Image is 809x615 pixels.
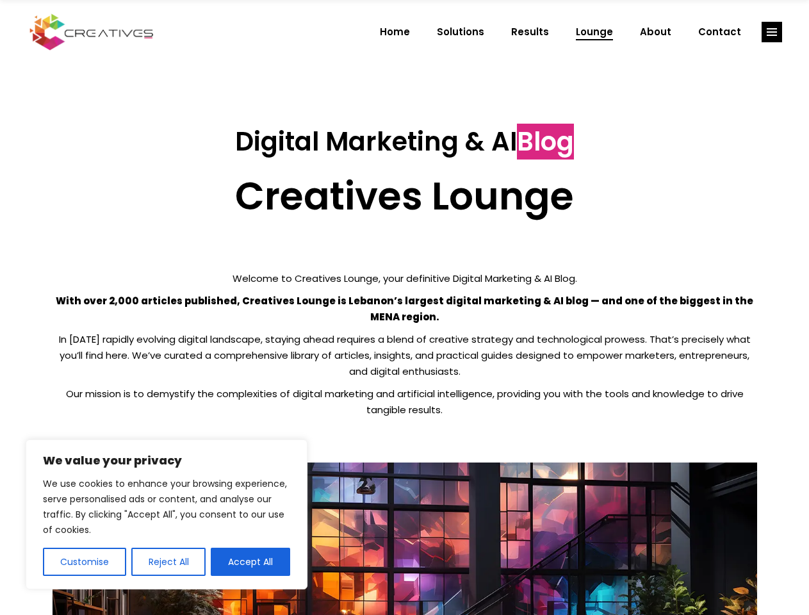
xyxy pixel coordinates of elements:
[43,548,126,576] button: Customise
[43,476,290,537] p: We use cookies to enhance your browsing experience, serve personalised ads or content, and analys...
[698,15,741,49] span: Contact
[498,15,562,49] a: Results
[131,548,206,576] button: Reject All
[576,15,613,49] span: Lounge
[517,124,574,160] span: Blog
[762,22,782,42] a: link
[380,15,410,49] span: Home
[53,386,757,418] p: Our mission is to demystify the complexities of digital marketing and artificial intelligence, pr...
[366,15,423,49] a: Home
[53,331,757,379] p: In [DATE] rapidly evolving digital landscape, staying ahead requires a blend of creative strategy...
[640,15,671,49] span: About
[53,270,757,286] p: Welcome to Creatives Lounge, your definitive Digital Marketing & AI Blog.
[562,15,626,49] a: Lounge
[53,173,757,219] h2: Creatives Lounge
[27,12,156,52] img: Creatives
[437,15,484,49] span: Solutions
[43,453,290,468] p: We value your privacy
[626,15,685,49] a: About
[26,439,307,589] div: We value your privacy
[53,126,757,157] h3: Digital Marketing & AI
[56,294,753,324] strong: With over 2,000 articles published, Creatives Lounge is Lebanon’s largest digital marketing & AI ...
[211,548,290,576] button: Accept All
[511,15,549,49] span: Results
[685,15,755,49] a: Contact
[423,15,498,49] a: Solutions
